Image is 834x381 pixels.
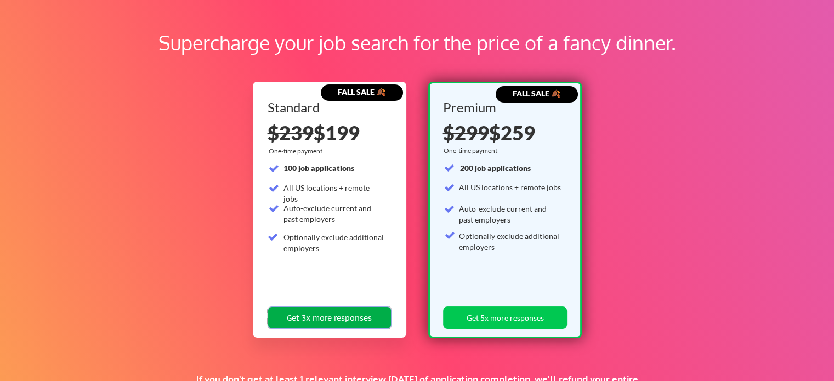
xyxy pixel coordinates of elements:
[513,89,560,98] strong: FALL SALE 🍂
[459,203,561,225] div: Auto-exclude current and past employers
[268,306,392,329] button: Get 3x more responses
[460,163,531,173] strong: 200 job applications
[459,182,561,193] div: All US locations + remote jobs
[338,87,385,96] strong: FALL SALE 🍂
[443,101,564,114] div: Premium
[283,163,354,173] strong: 100 job applications
[268,121,314,145] s: $239
[269,147,326,156] div: One-time payment
[268,101,388,114] div: Standard
[443,121,489,145] s: $299
[444,146,501,155] div: One-time payment
[283,183,385,204] div: All US locations + remote jobs
[283,232,385,253] div: Optionally exclude additional employers
[443,123,564,143] div: $259
[459,231,561,252] div: Optionally exclude additional employers
[70,28,764,58] div: Supercharge your job search for the price of a fancy dinner.
[283,203,385,224] div: Auto-exclude current and past employers
[268,123,392,143] div: $199
[443,306,567,329] button: Get 5x more responses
